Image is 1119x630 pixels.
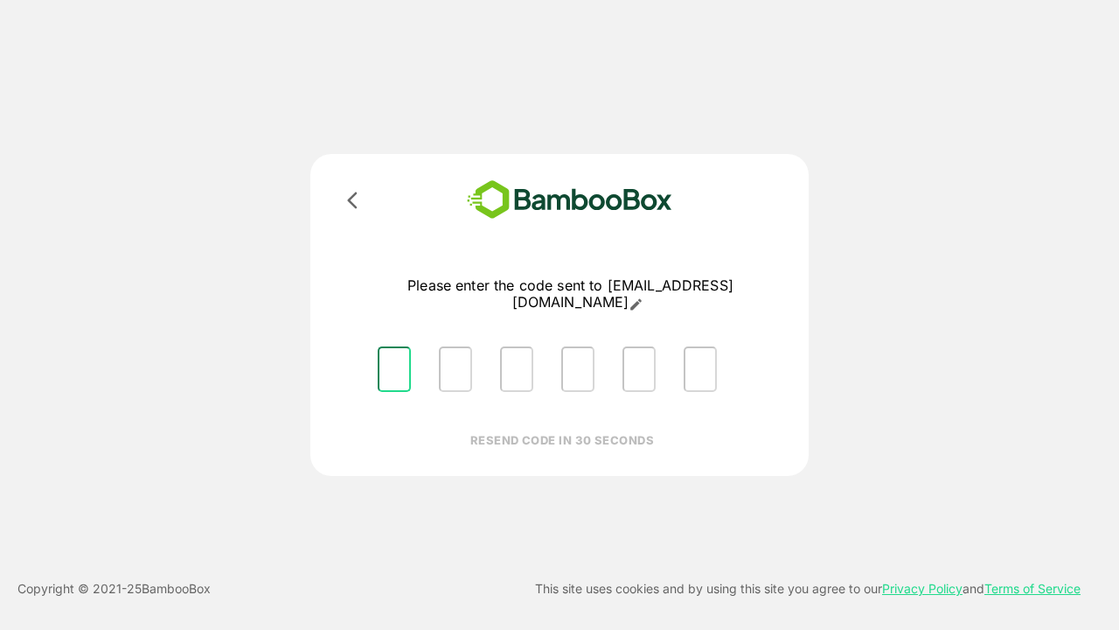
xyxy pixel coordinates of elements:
p: Copyright © 2021- 25 BambooBox [17,578,211,599]
p: Please enter the code sent to [EMAIL_ADDRESS][DOMAIN_NAME] [364,277,777,311]
a: Terms of Service [984,581,1081,596]
p: This site uses cookies and by using this site you agree to our and [535,578,1081,599]
input: Please enter OTP character 2 [439,346,472,392]
input: Please enter OTP character 5 [622,346,656,392]
input: Please enter OTP character 3 [500,346,533,392]
a: Privacy Policy [882,581,963,596]
img: bamboobox [441,175,698,225]
input: Please enter OTP character 4 [561,346,594,392]
input: Please enter OTP character 1 [378,346,411,392]
input: Please enter OTP character 6 [684,346,717,392]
